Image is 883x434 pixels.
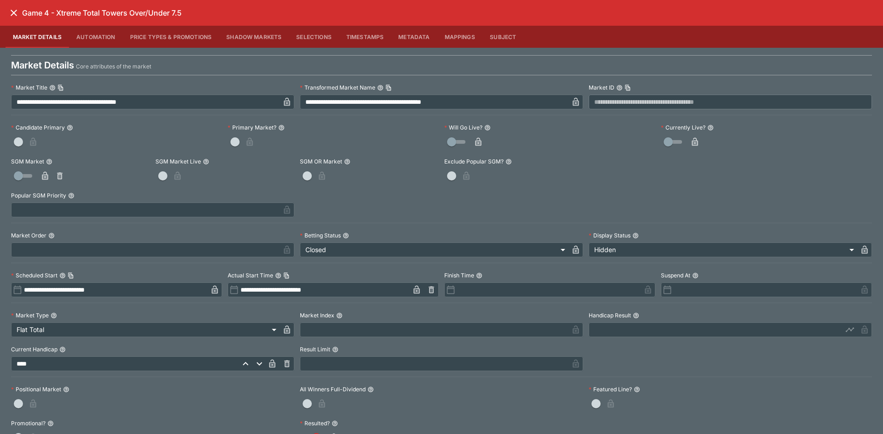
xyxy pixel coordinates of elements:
h6: Game 4 - Xtreme Total Towers Over/Under 7.5 [22,8,182,18]
button: Metadata [391,26,437,48]
button: Promotional? [47,420,54,427]
p: SGM Market Live [155,158,201,165]
button: Scheduled StartCopy To Clipboard [59,272,66,279]
button: Shadow Markets [219,26,289,48]
button: Copy To Clipboard [57,85,64,91]
p: Exclude Popular SGM? [444,158,504,165]
button: Automation [69,26,123,48]
button: Finish Time [476,272,482,279]
button: Will Go Live? [484,124,491,131]
button: Market Order [48,232,55,239]
p: Scheduled Start [11,271,57,279]
p: Featured Line? [589,385,632,393]
button: Candidate Primary [67,124,73,131]
p: Promotional? [11,419,46,427]
button: Timestamps [339,26,391,48]
p: Popular SGM Priority [11,192,66,199]
p: Betting Status [300,231,341,239]
button: Subject [482,26,524,48]
button: Mappings [437,26,482,48]
p: Display Status [589,231,631,239]
button: SGM Market [46,158,52,165]
div: Closed [300,242,568,257]
div: Hidden [589,242,857,257]
button: Copy To Clipboard [283,272,290,279]
button: Market Type [51,312,57,319]
button: Selections [289,26,339,48]
p: Candidate Primary [11,124,65,131]
button: Market IDCopy To Clipboard [616,85,623,91]
button: close [6,5,22,21]
p: SGM OR Market [300,158,342,165]
button: SGM OR Market [344,158,350,165]
button: Market TitleCopy To Clipboard [49,85,56,91]
p: Primary Market? [228,124,276,131]
button: SGM Market Live [203,158,209,165]
p: Currently Live? [661,124,705,131]
p: Will Go Live? [444,124,482,131]
button: Popular SGM Priority [68,192,75,199]
p: All Winners Full-Dividend [300,385,366,393]
button: Transformed Market NameCopy To Clipboard [377,85,384,91]
button: Copy To Clipboard [385,85,392,91]
p: Transformed Market Name [300,84,375,91]
p: Market Type [11,311,49,319]
button: Copy To Clipboard [68,272,74,279]
button: All Winners Full-Dividend [367,386,374,393]
p: Handicap Result [589,311,631,319]
h4: Market Details [11,59,74,71]
button: Betting Status [343,232,349,239]
p: Result Limit [300,345,330,353]
p: Actual Start Time [228,271,273,279]
div: Flat Total [11,322,280,337]
button: Market Details [6,26,69,48]
p: Market Order [11,231,46,239]
button: Resulted? [332,420,338,427]
p: Finish Time [444,271,474,279]
button: Suspend At [692,272,699,279]
p: Positional Market [11,385,61,393]
button: Primary Market? [278,124,285,131]
p: Suspend At [661,271,690,279]
button: Exclude Popular SGM? [505,158,512,165]
button: Featured Line? [634,386,640,393]
p: Core attributes of the market [76,62,151,71]
p: SGM Market [11,158,44,165]
p: Market Index [300,311,334,319]
p: Market Title [11,84,47,91]
button: Result Limit [332,346,338,353]
button: Display Status [632,232,639,239]
button: Handicap Result [633,312,639,319]
button: Positional Market [63,386,69,393]
button: Currently Live? [707,124,714,131]
p: Resulted? [300,419,330,427]
button: Price Types & Promotions [123,26,219,48]
p: Market ID [589,84,614,91]
button: Current Handicap [59,346,66,353]
button: Copy To Clipboard [625,85,631,91]
p: Current Handicap [11,345,57,353]
button: Actual Start TimeCopy To Clipboard [275,272,281,279]
button: Market Index [336,312,343,319]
